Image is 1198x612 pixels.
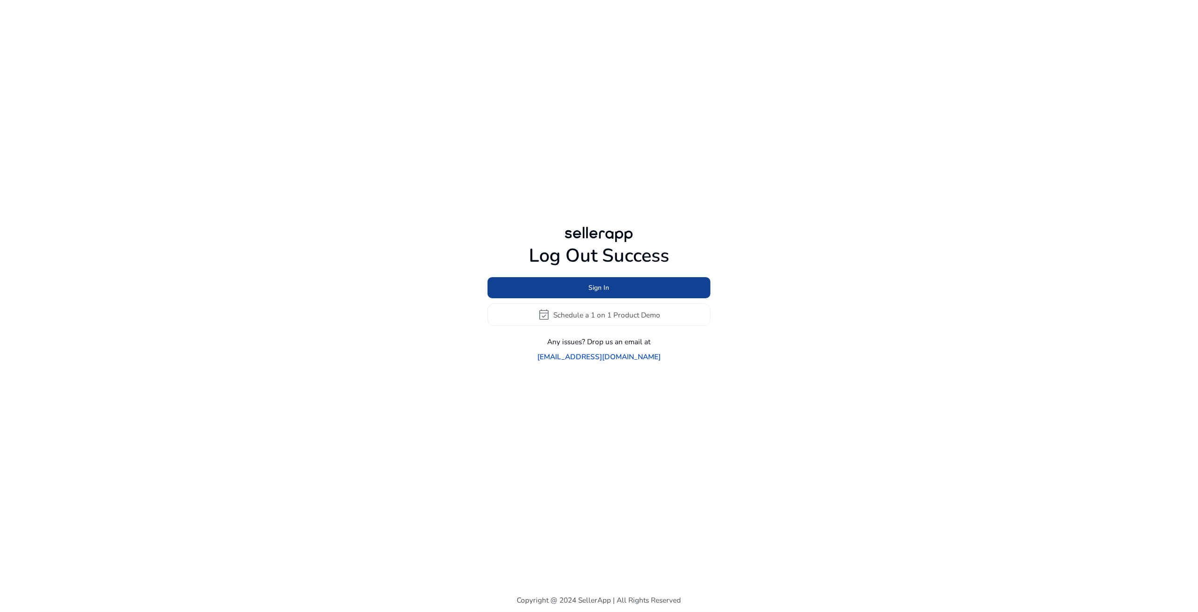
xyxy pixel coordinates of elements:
[537,351,661,362] a: [EMAIL_ADDRESS][DOMAIN_NAME]
[548,336,651,347] p: Any issues? Drop us an email at
[538,309,550,321] span: event_available
[488,277,710,298] button: Sign In
[589,283,610,293] span: Sign In
[488,245,710,267] h1: Log Out Success
[488,303,710,326] button: event_availableSchedule a 1 on 1 Product Demo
